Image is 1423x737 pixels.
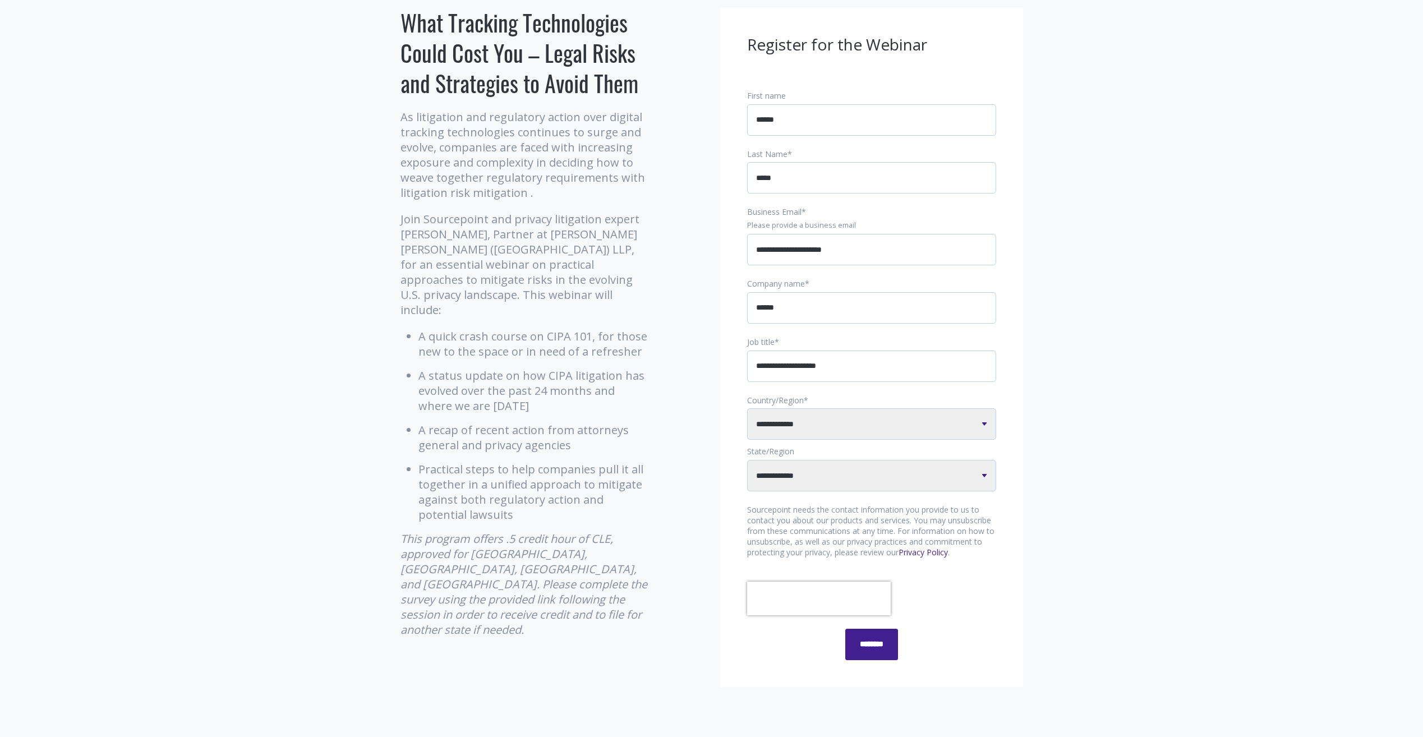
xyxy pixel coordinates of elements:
li: A recap of recent action from attorneys general and privacy agencies [418,422,650,453]
em: This program offers .5 credit hour of CLE, approved for [GEOGRAPHIC_DATA], [GEOGRAPHIC_DATA], [GE... [400,531,647,637]
p: Join Sourcepoint and privacy litigation expert [PERSON_NAME], Partner at [PERSON_NAME] [PERSON_NA... [400,211,650,317]
iframe: reCAPTCHA [747,582,891,615]
span: Job title [747,337,775,347]
span: State/Region [747,446,794,457]
li: A quick crash course on CIPA 101, for those new to the space or in need of a refresher [418,329,650,359]
p: As litigation and regulatory action over digital tracking technologies continues to surge and evo... [400,109,650,200]
span: Company name [747,278,805,289]
a: Privacy Policy [899,547,948,558]
h3: Register for the Webinar [747,34,996,56]
span: First name [747,90,786,101]
span: Country/Region [747,395,804,406]
span: Last Name [747,149,788,159]
legend: Please provide a business email [747,220,996,231]
li: Practical steps to help companies pull it all together in a unified approach to mitigate against ... [418,462,650,522]
li: A status update on how CIPA litigation has evolved over the past 24 months and where we are [DATE] [418,368,650,413]
span: Business Email [747,206,802,217]
p: Sourcepoint needs the contact information you provide to us to contact you about our products and... [747,505,996,558]
h1: What Tracking Technologies Could Cost You – Legal Risks and Strategies to Avoid Them [400,7,650,98]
